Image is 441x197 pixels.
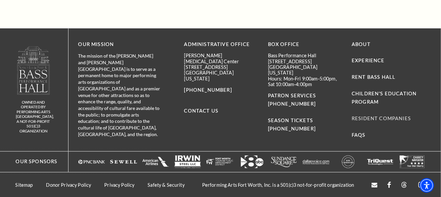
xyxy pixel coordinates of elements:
[46,182,91,188] a: Donor Privacy Policy
[335,156,362,168] a: A circular logo with the text "KIM CLASSIFIED" in the center, featuring a bold, modern design. - ...
[399,156,426,168] a: The image is completely blank or white. - open in a new tab
[268,59,342,64] p: [STREET_ADDRESS]
[184,86,258,94] p: [PHONE_NUMBER]
[352,132,366,138] a: FAQs
[268,76,342,87] p: Hours: Mon-Fri 9:00am-5:00pm, Sat 10:00am-4:00pm
[271,156,297,168] img: Logo of Sundance Square, featuring stylized text in white.
[184,70,258,81] p: [GEOGRAPHIC_DATA][US_STATE]
[174,156,201,168] a: Logo of Irwin Steel LLC, featuring the company name in bold letters with a simple design. - open ...
[268,108,342,133] p: SEASON TICKETS [PHONE_NUMBER]
[110,156,137,168] img: The image is completely blank or white.
[148,182,184,188] a: Safety & Security
[268,53,342,58] p: Bass Performance Hall
[110,156,137,168] a: The image is completely blank or white. - open in a new tab
[335,156,362,168] img: A circular logo with the text "KIM CLASSIFIED" in the center, featuring a bold, modern design.
[206,156,233,168] img: The image is completely blank or white.
[401,182,407,189] a: threads.com - open in a new tab
[303,156,330,168] a: The image features a simple white background with text that appears to be a logo or brand name. -...
[196,182,361,188] p: Performing Arts Fort Worth, Inc. is a 501(c)3 not-for-profit organization
[184,64,258,70] p: [STREET_ADDRESS]
[352,91,417,105] a: Children's Education Program
[142,156,169,168] a: The image is completely blank or white. - open in a new tab
[352,58,385,63] a: Experience
[367,156,394,168] img: The image is completely blank or white.
[104,182,134,188] a: Privacy Policy
[303,156,330,168] img: The image features a simple white background with text that appears to be a logo or brand name.
[184,40,258,49] p: Administrative Office
[372,182,377,188] a: Open this option - open in a new tab
[268,92,342,108] p: PATRON SERVICES [PHONE_NUMBER]
[78,53,161,137] p: The mission of the [PERSON_NAME] and [PERSON_NAME][GEOGRAPHIC_DATA] is to serve as a permanent ho...
[142,156,169,168] img: The image is completely blank or white.
[184,53,258,64] p: [PERSON_NAME][MEDICAL_DATA] Center
[16,100,51,134] p: owned and operated by Performing Arts [GEOGRAPHIC_DATA], A NOT-FOR-PROFIT 501(C)3 ORGANIZATION
[17,46,50,95] img: owned and operated by Performing Arts Fort Worth, A NOT-FOR-PROFIT 501(C)3 ORGANIZATION
[399,156,426,168] img: The image is completely blank or white.
[9,158,57,166] p: Our Sponsors
[268,64,342,76] p: [GEOGRAPHIC_DATA][US_STATE]
[271,156,297,168] a: Logo of Sundance Square, featuring stylized text in white. - open in a new tab
[16,182,33,188] a: Sitemap
[174,156,201,168] img: Logo of Irwin Steel LLC, featuring the company name in bold letters with a simple design.
[78,156,105,168] a: Logo of PNC Bank in white text with a triangular symbol. - open in a new tab - target website may...
[352,74,395,80] a: Rent Bass Hall
[352,41,371,47] a: About
[78,156,105,168] img: Logo of PNC Bank in white text with a triangular symbol.
[239,156,265,168] a: Logo featuring the number "8" with an arrow and "abc" in a modern design. - open in a new tab
[268,40,342,49] p: BOX OFFICE
[367,156,394,168] a: The image is completely blank or white. - open in a new tab
[239,156,265,168] img: Logo featuring the number "8" with an arrow and "abc" in a modern design.
[184,108,219,114] a: Contact Us
[387,182,391,189] a: facebook - open in a new tab
[78,40,161,49] p: OUR MISSION
[419,178,434,193] div: Accessibility Menu
[352,116,411,121] a: Resident Companies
